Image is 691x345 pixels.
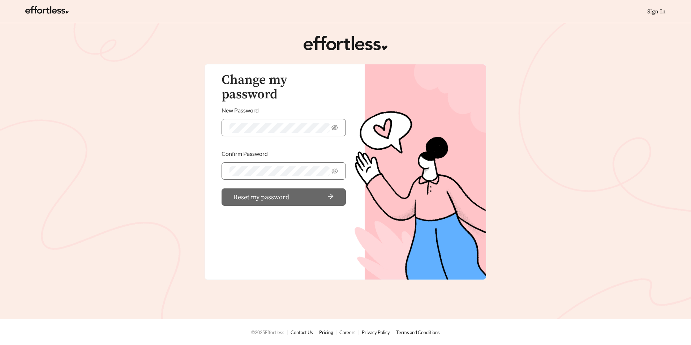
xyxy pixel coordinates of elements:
a: Terms and Conditions [396,329,440,335]
input: New Password [229,123,330,133]
label: Confirm Password [222,145,268,162]
a: Careers [339,329,356,335]
button: Reset my passwordarrow-right [222,188,346,206]
label: New Password [222,102,259,119]
span: eye-invisible [331,124,338,131]
input: Confirm Password [229,166,330,176]
h3: Change my password [222,73,346,102]
a: Contact Us [291,329,313,335]
span: © 2025 Effortless [251,329,284,335]
a: Pricing [319,329,333,335]
a: Sign In [647,8,666,15]
span: eye-invisible [331,168,338,174]
a: Privacy Policy [362,329,390,335]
